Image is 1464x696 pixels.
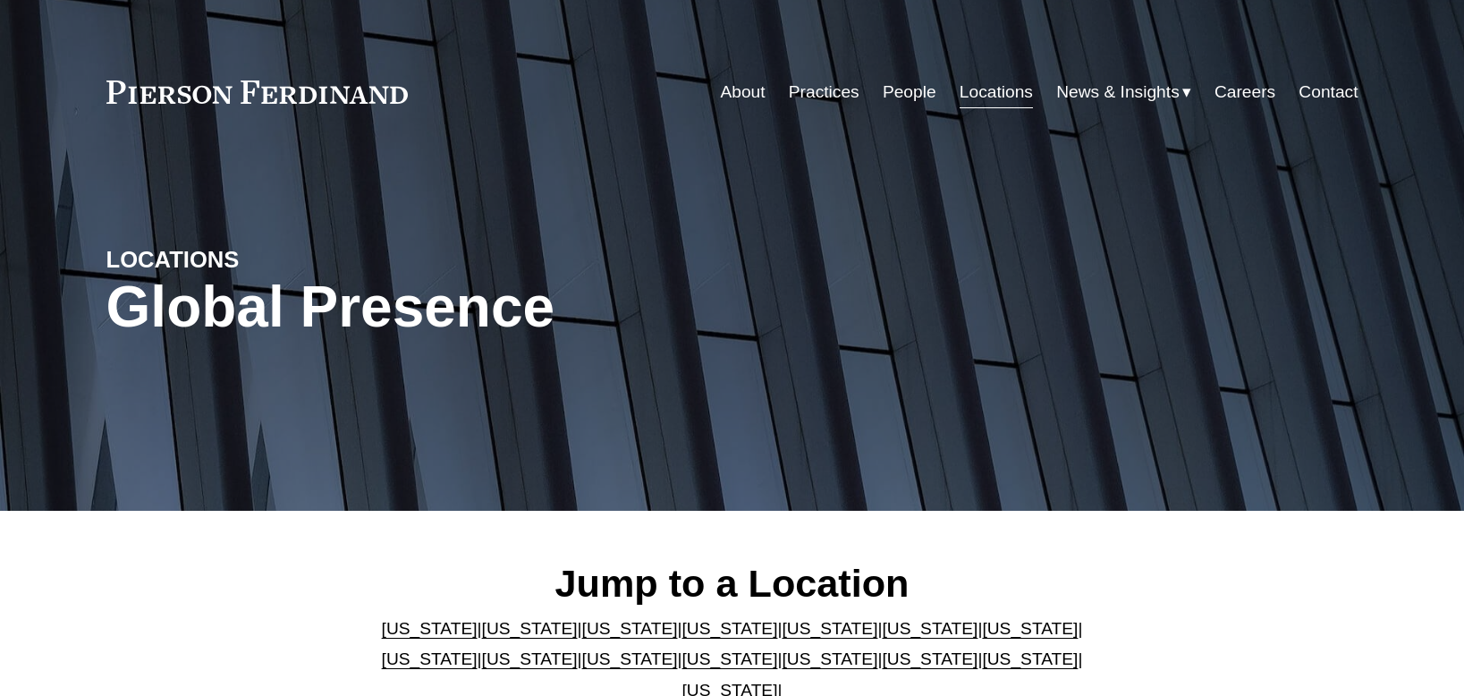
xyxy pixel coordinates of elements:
[367,560,1097,607] h2: Jump to a Location
[106,245,419,274] h4: LOCATIONS
[960,75,1033,109] a: Locations
[106,275,941,340] h1: Global Presence
[782,649,877,668] a: [US_STATE]
[1056,75,1191,109] a: folder dropdown
[382,649,478,668] a: [US_STATE]
[1214,75,1275,109] a: Careers
[982,619,1078,638] a: [US_STATE]
[382,619,478,638] a: [US_STATE]
[582,619,678,638] a: [US_STATE]
[782,619,877,638] a: [US_STATE]
[789,75,859,109] a: Practices
[682,649,778,668] a: [US_STATE]
[883,75,936,109] a: People
[1299,75,1358,109] a: Contact
[982,649,1078,668] a: [US_STATE]
[682,619,778,638] a: [US_STATE]
[882,649,977,668] a: [US_STATE]
[882,619,977,638] a: [US_STATE]
[482,649,578,668] a: [US_STATE]
[1056,77,1180,108] span: News & Insights
[582,649,678,668] a: [US_STATE]
[720,75,765,109] a: About
[482,619,578,638] a: [US_STATE]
